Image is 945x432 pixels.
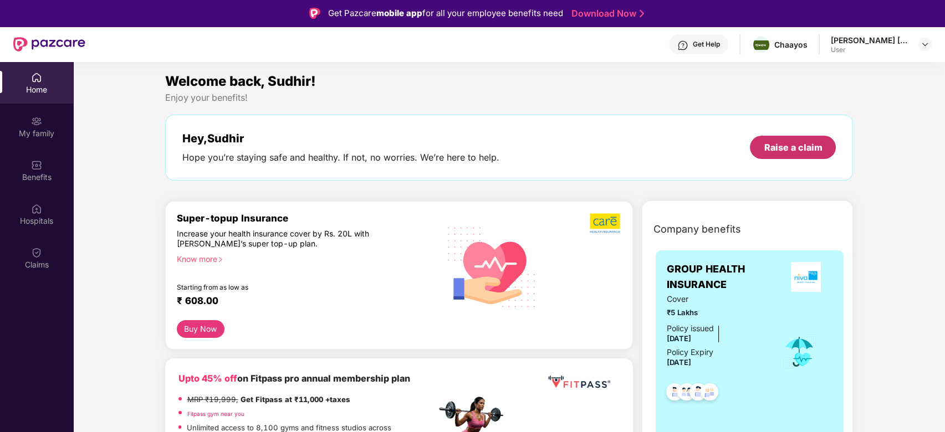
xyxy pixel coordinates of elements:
strong: mobile app [376,8,422,18]
img: svg+xml;base64,PHN2ZyBpZD0iSG9zcGl0YWxzIiB4bWxucz0iaHR0cDovL3d3dy53My5vcmcvMjAwMC9zdmciIHdpZHRoPS... [31,203,42,214]
div: Hope you’re staying safe and healthy. If not, no worries. We’re here to help. [182,152,499,163]
img: Stroke [640,8,644,19]
a: Download Now [571,8,641,19]
img: svg+xml;base64,PHN2ZyBpZD0iSGVscC0zMngzMiIgeG1sbnM9Imh0dHA6Ly93d3cudzMub3JnLzIwMDAvc3ZnIiB3aWR0aD... [677,40,688,51]
img: icon [781,333,818,370]
div: User [831,45,908,54]
div: Super-topup Insurance [177,213,436,224]
img: svg+xml;base64,PHN2ZyBpZD0iQmVuZWZpdHMiIHhtbG5zPSJodHRwOi8vd3d3LnczLm9yZy8yMDAwL3N2ZyIgd2lkdGg9Ij... [31,160,42,171]
div: Know more [177,254,430,262]
span: right [217,256,223,263]
img: svg+xml;base64,PHN2ZyB4bWxucz0iaHR0cDovL3d3dy53My5vcmcvMjAwMC9zdmciIHdpZHRoPSI0OC45MTUiIGhlaWdodD... [673,380,700,407]
b: on Fitpass pro annual membership plan [178,373,410,384]
div: Policy Expiry [667,346,713,358]
span: [DATE] [667,358,691,367]
span: ₹5 Lakhs [667,307,766,318]
img: insurerLogo [791,262,821,292]
span: Company benefits [653,222,741,237]
div: Hey, Sudhir [182,132,499,145]
div: Increase your health insurance cover by Rs. 20L with [PERSON_NAME]’s super top-up plan. [177,229,389,249]
span: Cover [667,293,766,305]
img: fppp.png [546,372,612,392]
b: Upto 45% off [178,373,237,384]
div: Enjoy your benefits! [165,92,854,104]
img: svg+xml;base64,PHN2ZyB4bWxucz0iaHR0cDovL3d3dy53My5vcmcvMjAwMC9zdmciIHhtbG5zOnhsaW5rPSJodHRwOi8vd3... [439,213,545,320]
div: Get Help [693,40,720,49]
img: svg+xml;base64,PHN2ZyB4bWxucz0iaHR0cDovL3d3dy53My5vcmcvMjAwMC9zdmciIHdpZHRoPSI0OC45NDMiIGhlaWdodD... [685,380,712,407]
img: svg+xml;base64,PHN2ZyB4bWxucz0iaHR0cDovL3d3dy53My5vcmcvMjAwMC9zdmciIHdpZHRoPSI0OC45NDMiIGhlaWdodD... [661,380,688,407]
span: [DATE] [667,334,691,343]
div: Chaayos [774,39,808,50]
img: svg+xml;base64,PHN2ZyBpZD0iRHJvcGRvd24tMzJ4MzIiIHhtbG5zPSJodHRwOi8vd3d3LnczLm9yZy8yMDAwL3N2ZyIgd2... [921,40,929,49]
del: MRP ₹19,999, [187,395,238,404]
div: Policy issued [667,322,714,335]
div: Raise a claim [764,141,822,153]
img: Logo [309,8,320,19]
a: Fitpass gym near you [187,410,244,417]
strong: Get Fitpass at ₹11,000 +taxes [241,395,350,404]
img: svg+xml;base64,PHN2ZyBpZD0iQ2xhaW0iIHhtbG5zPSJodHRwOi8vd3d3LnczLm9yZy8yMDAwL3N2ZyIgd2lkdGg9IjIwIi... [31,247,42,258]
img: svg+xml;base64,PHN2ZyB4bWxucz0iaHR0cDovL3d3dy53My5vcmcvMjAwMC9zdmciIHdpZHRoPSI0OC45NDMiIGhlaWdodD... [696,380,723,407]
img: chaayos.jpeg [753,40,769,50]
div: Get Pazcare for all your employee benefits need [328,7,563,20]
button: Buy Now [177,320,225,338]
img: svg+xml;base64,PHN2ZyBpZD0iSG9tZSIgeG1sbnM9Imh0dHA6Ly93d3cudzMub3JnLzIwMDAvc3ZnIiB3aWR0aD0iMjAiIG... [31,72,42,83]
div: Starting from as low as [177,283,389,291]
img: svg+xml;base64,PHN2ZyB3aWR0aD0iMjAiIGhlaWdodD0iMjAiIHZpZXdCb3g9IjAgMCAyMCAyMCIgZmlsbD0ibm9uZSIgeG... [31,116,42,127]
div: ₹ 608.00 [177,295,425,308]
img: b5dec4f62d2307b9de63beb79f102df3.png [590,213,621,234]
img: New Pazcare Logo [13,37,85,52]
span: Welcome back, Sudhir! [165,73,316,89]
span: GROUP HEALTH INSURANCE [667,261,779,293]
div: [PERSON_NAME] [PERSON_NAME] [831,35,908,45]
